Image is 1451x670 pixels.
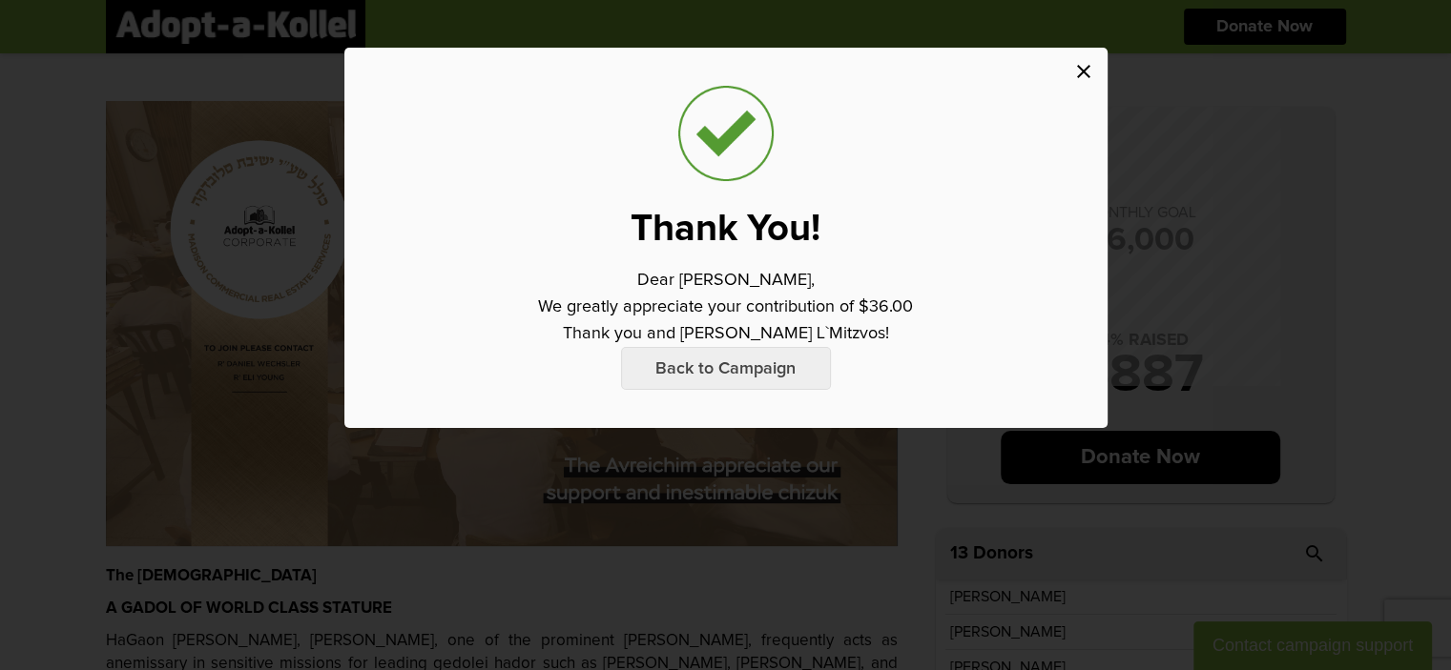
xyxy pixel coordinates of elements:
[621,347,831,390] p: Back to Campaign
[538,294,913,320] p: We greatly appreciate your contribution of $36.00
[637,267,815,294] p: Dear [PERSON_NAME],
[631,210,820,248] p: Thank You!
[563,320,889,347] p: Thank you and [PERSON_NAME] L`Mitzvos!
[1072,60,1095,83] i: close
[678,86,774,181] img: check_trans_bg.png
